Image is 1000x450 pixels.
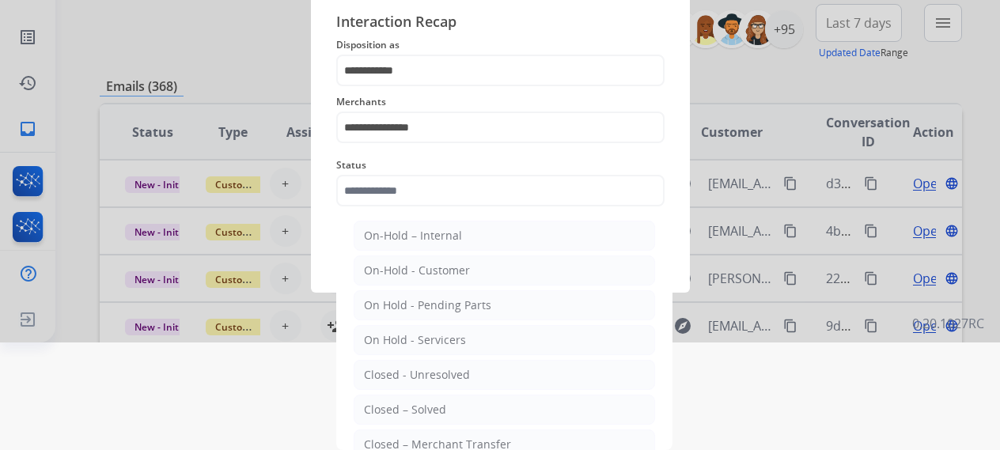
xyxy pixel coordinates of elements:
span: Status [336,156,665,175]
div: On Hold - Servicers [364,332,466,348]
div: Closed – Solved [364,402,446,418]
div: On-Hold - Customer [364,263,470,278]
div: Closed - Unresolved [364,367,470,383]
span: Disposition as [336,36,665,55]
p: 0.20.1027RC [912,314,984,333]
div: On Hold - Pending Parts [364,297,491,313]
span: Interaction Recap [336,10,665,36]
span: Merchants [336,93,665,112]
div: On-Hold – Internal [364,228,462,244]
